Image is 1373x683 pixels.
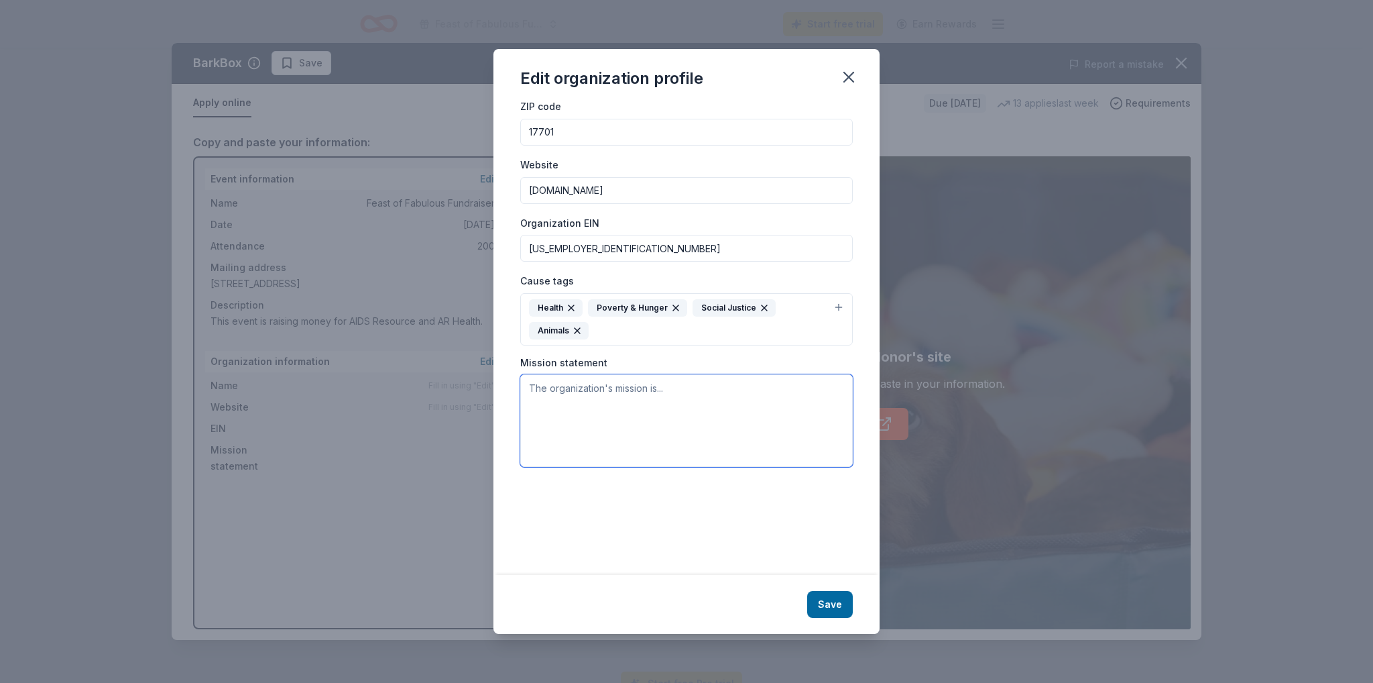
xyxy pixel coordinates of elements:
[520,356,607,370] label: Mission statement
[529,322,589,339] div: Animals
[520,158,558,172] label: Website
[520,293,853,346] button: HealthPoverty & HungerSocial JusticeAnimals
[588,299,687,317] div: Poverty & Hunger
[520,68,703,89] div: Edit organization profile
[520,374,853,467] textarea: To enrich screen reader interactions, please activate Accessibility in Grammarly extension settings
[520,217,599,230] label: Organization EIN
[520,274,574,288] label: Cause tags
[529,299,583,317] div: Health
[520,235,853,262] input: 12-3456789
[693,299,776,317] div: Social Justice
[520,100,561,113] label: ZIP code
[520,119,853,146] input: 12345 (U.S. only)
[807,591,853,618] button: Save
